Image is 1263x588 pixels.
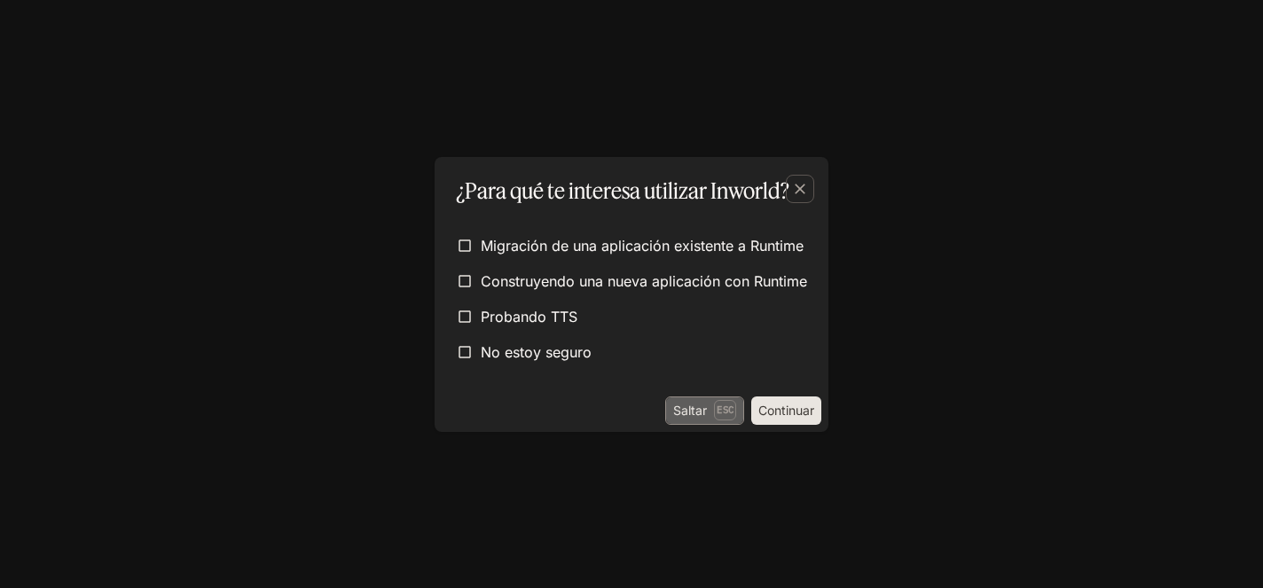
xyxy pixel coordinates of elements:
[481,237,804,255] font: Migración de una aplicación existente a Runtime
[456,177,789,204] font: ¿Para qué te interesa utilizar Inworld?
[481,343,592,361] font: No estoy seguro
[665,396,744,425] button: SaltarEsc
[751,396,821,425] button: Continuar
[481,308,577,325] font: Probando TTS
[758,403,814,418] font: Continuar
[481,272,807,290] font: Construyendo una nueva aplicación con Runtime
[673,403,707,418] font: Saltar
[717,404,733,416] font: Esc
